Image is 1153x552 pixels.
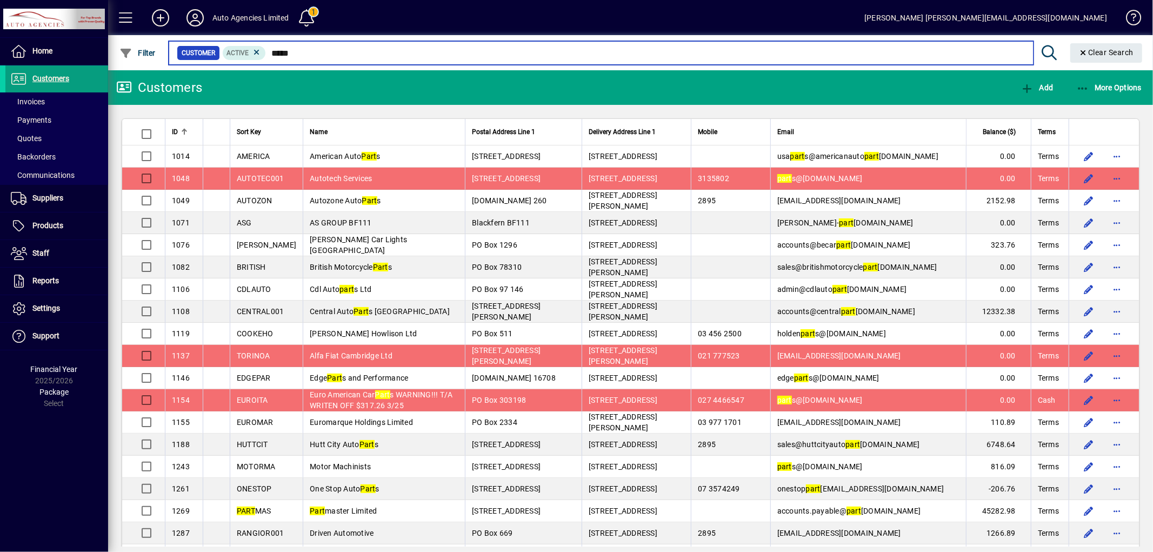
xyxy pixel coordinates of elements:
span: accounts@central [DOMAIN_NAME] [777,307,915,316]
span: Euromarque Holdings Limited [310,418,413,427]
em: Part [354,307,369,316]
span: Terms [1038,483,1059,494]
span: American Auto s [310,152,381,161]
a: Invoices [5,92,108,111]
span: COOKEHO [237,329,274,338]
span: [EMAIL_ADDRESS][DOMAIN_NAME] [777,529,901,537]
span: s@[DOMAIN_NAME] [777,174,863,183]
span: Autotech Services [310,174,372,183]
span: 03 977 1701 [698,418,742,427]
button: More options [1108,369,1125,387]
td: 0.00 [966,278,1031,301]
div: [PERSON_NAME] [PERSON_NAME][EMAIL_ADDRESS][DOMAIN_NAME] [864,9,1107,26]
button: Add [1018,78,1056,97]
span: 1154 [172,396,190,404]
span: [STREET_ADDRESS] [589,329,657,338]
td: 0.00 [966,168,1031,190]
span: BRITISH [237,263,266,271]
span: Active [227,49,249,57]
div: Balance ($) [973,126,1025,138]
span: Euro American Car s WARNING!!! T/A WRITEN OFF $317.26 3/25 [310,390,452,410]
span: PO Box 97 146 [472,285,523,294]
span: Terms [1038,528,1059,538]
button: Edit [1080,214,1097,231]
span: Filter [119,49,156,57]
a: Quotes [5,129,108,148]
button: More Options [1074,78,1145,97]
span: Home [32,46,52,55]
button: More options [1108,236,1125,254]
span: Clear Search [1079,48,1134,57]
span: Delivery Address Line 1 [589,126,656,138]
button: More options [1108,458,1125,475]
span: [EMAIL_ADDRESS][DOMAIN_NAME] [777,418,901,427]
span: AUTOTEC001 [237,174,284,183]
em: Part [359,440,375,449]
button: More options [1108,480,1125,497]
td: 1266.89 [966,522,1031,544]
button: Edit [1080,391,1097,409]
button: Clear [1070,43,1143,63]
span: ASG [237,218,252,227]
span: 1049 [172,196,190,205]
button: Edit [1080,436,1097,453]
td: 12332.38 [966,301,1031,323]
span: [EMAIL_ADDRESS][DOMAIN_NAME] [777,351,901,360]
span: 1269 [172,507,190,515]
span: [STREET_ADDRESS][PERSON_NAME] [589,302,657,321]
span: Cash [1038,395,1056,405]
button: Edit [1080,258,1097,276]
span: [STREET_ADDRESS][PERSON_NAME] [472,346,541,365]
span: EUROITA [237,396,268,404]
button: Edit [1080,347,1097,364]
span: 1048 [172,174,190,183]
span: 2895 [698,440,716,449]
em: Part [375,390,390,399]
span: [STREET_ADDRESS] [472,152,541,161]
span: Package [39,388,69,396]
td: 816.09 [966,456,1031,478]
span: 1146 [172,374,190,382]
span: [STREET_ADDRESS][PERSON_NAME] [589,191,657,210]
button: Edit [1080,148,1097,165]
span: [STREET_ADDRESS] [589,529,657,537]
span: [STREET_ADDRESS][PERSON_NAME] [589,257,657,277]
span: MOTORMA [237,462,276,471]
span: Suppliers [32,194,63,202]
button: Edit [1080,458,1097,475]
span: 1188 [172,440,190,449]
em: part [777,396,792,404]
span: CENTRAL001 [237,307,284,316]
span: [DOMAIN_NAME] 260 [472,196,546,205]
span: Blackfern BF111 [472,218,530,227]
em: part [339,285,354,294]
div: Email [777,126,959,138]
button: Edit [1080,524,1097,542]
em: part [806,484,821,493]
span: [STREET_ADDRESS][PERSON_NAME] [589,346,657,365]
span: Terms [1038,195,1059,206]
button: More options [1108,414,1125,431]
span: Terms [1038,217,1059,228]
em: part [839,218,854,227]
td: 0.00 [966,145,1031,168]
span: [PERSON_NAME] [237,241,296,249]
span: [STREET_ADDRESS][PERSON_NAME] [589,280,657,299]
span: Customer [182,48,215,58]
em: part [841,307,856,316]
span: s@[DOMAIN_NAME] [777,396,863,404]
td: 6748.64 [966,434,1031,456]
span: [STREET_ADDRESS] [472,462,541,471]
span: PO Box 1296 [472,241,517,249]
span: Mobile [698,126,717,138]
span: HUTTCIT [237,440,268,449]
button: Edit [1080,480,1097,497]
span: AUTOZON [237,196,272,205]
em: Part [362,196,377,205]
span: Terms [1038,240,1059,250]
td: 0.00 [966,256,1031,278]
em: PART [237,507,255,515]
button: Edit [1080,325,1097,342]
em: part [832,285,847,294]
span: One Stop Auto s [310,484,379,493]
